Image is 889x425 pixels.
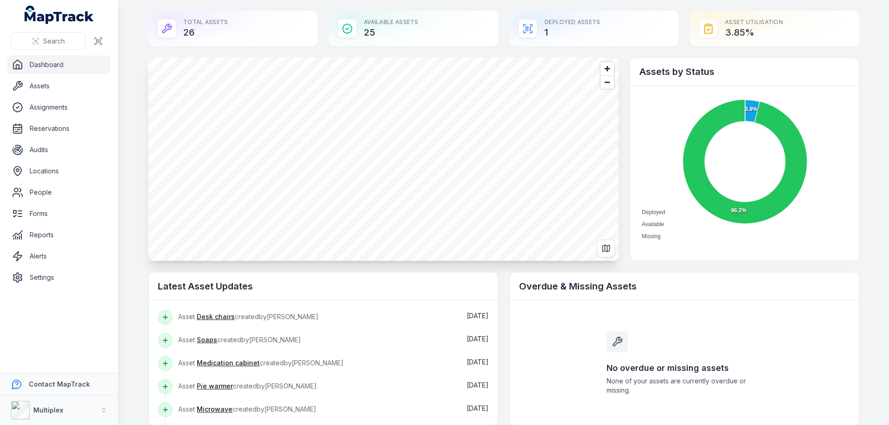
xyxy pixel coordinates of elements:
[601,62,614,75] button: Zoom in
[178,405,316,413] span: Asset created by [PERSON_NAME]
[197,358,260,368] a: Medication cabinet
[178,313,319,320] span: Asset created by [PERSON_NAME]
[467,358,488,366] span: [DATE]
[519,280,850,293] h2: Overdue & Missing Assets
[33,406,63,414] strong: Multiplex
[467,404,488,412] span: [DATE]
[178,382,317,390] span: Asset created by [PERSON_NAME]
[158,280,488,293] h2: Latest Asset Updates
[639,65,850,78] h2: Assets by Status
[178,359,344,367] span: Asset created by [PERSON_NAME]
[642,221,664,228] span: Available
[197,382,233,391] a: Pie warmer
[7,204,111,223] a: Forms
[607,362,762,375] h3: No overdue or missing assets
[467,312,488,320] span: [DATE]
[197,335,217,345] a: Soaps
[467,312,488,320] time: 9/1/2025, 11:22:46 AM
[607,376,762,395] span: None of your assets are currently overdue or missing.
[601,75,614,89] button: Zoom out
[467,358,488,366] time: 9/1/2025, 11:20:49 AM
[642,233,661,240] span: Missing
[7,98,111,117] a: Assignments
[597,240,615,257] button: Switch to Map View
[7,77,111,95] a: Assets
[7,119,111,138] a: Reservations
[7,162,111,180] a: Locations
[178,336,301,344] span: Asset created by [PERSON_NAME]
[7,268,111,287] a: Settings
[7,55,111,74] a: Dashboard
[11,32,86,50] button: Search
[642,209,665,216] span: Deployed
[197,312,235,321] a: Desk chairs
[7,183,111,202] a: People
[7,141,111,159] a: Audits
[467,335,488,343] span: [DATE]
[467,335,488,343] time: 9/1/2025, 11:22:06 AM
[148,57,619,261] canvas: Map
[43,37,65,46] span: Search
[29,380,90,388] strong: Contact MapTrack
[467,381,488,389] span: [DATE]
[7,247,111,265] a: Alerts
[467,381,488,389] time: 9/1/2025, 11:19:44 AM
[7,226,111,244] a: Reports
[197,405,232,414] a: Microwave
[467,404,488,412] time: 9/1/2025, 11:17:46 AM
[25,6,94,24] a: MapTrack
